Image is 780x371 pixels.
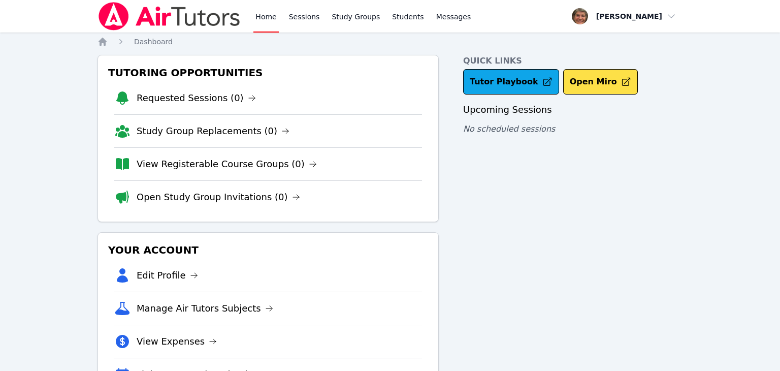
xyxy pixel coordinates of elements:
a: Requested Sessions (0) [137,91,256,105]
a: View Registerable Course Groups (0) [137,157,317,171]
h3: Tutoring Opportunities [106,64,430,82]
span: No scheduled sessions [463,124,555,134]
a: Edit Profile [137,268,198,283]
button: Open Miro [563,69,638,95]
img: Air Tutors [97,2,241,30]
span: Messages [436,12,471,22]
a: View Expenses [137,334,217,349]
a: Dashboard [134,37,173,47]
a: Tutor Playbook [463,69,559,95]
h3: Your Account [106,241,430,259]
h3: Upcoming Sessions [463,103,682,117]
span: Dashboard [134,38,173,46]
h4: Quick Links [463,55,682,67]
a: Open Study Group Invitations (0) [137,190,300,204]
a: Study Group Replacements (0) [137,124,289,138]
a: Manage Air Tutors Subjects [137,301,273,316]
nav: Breadcrumb [97,37,682,47]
